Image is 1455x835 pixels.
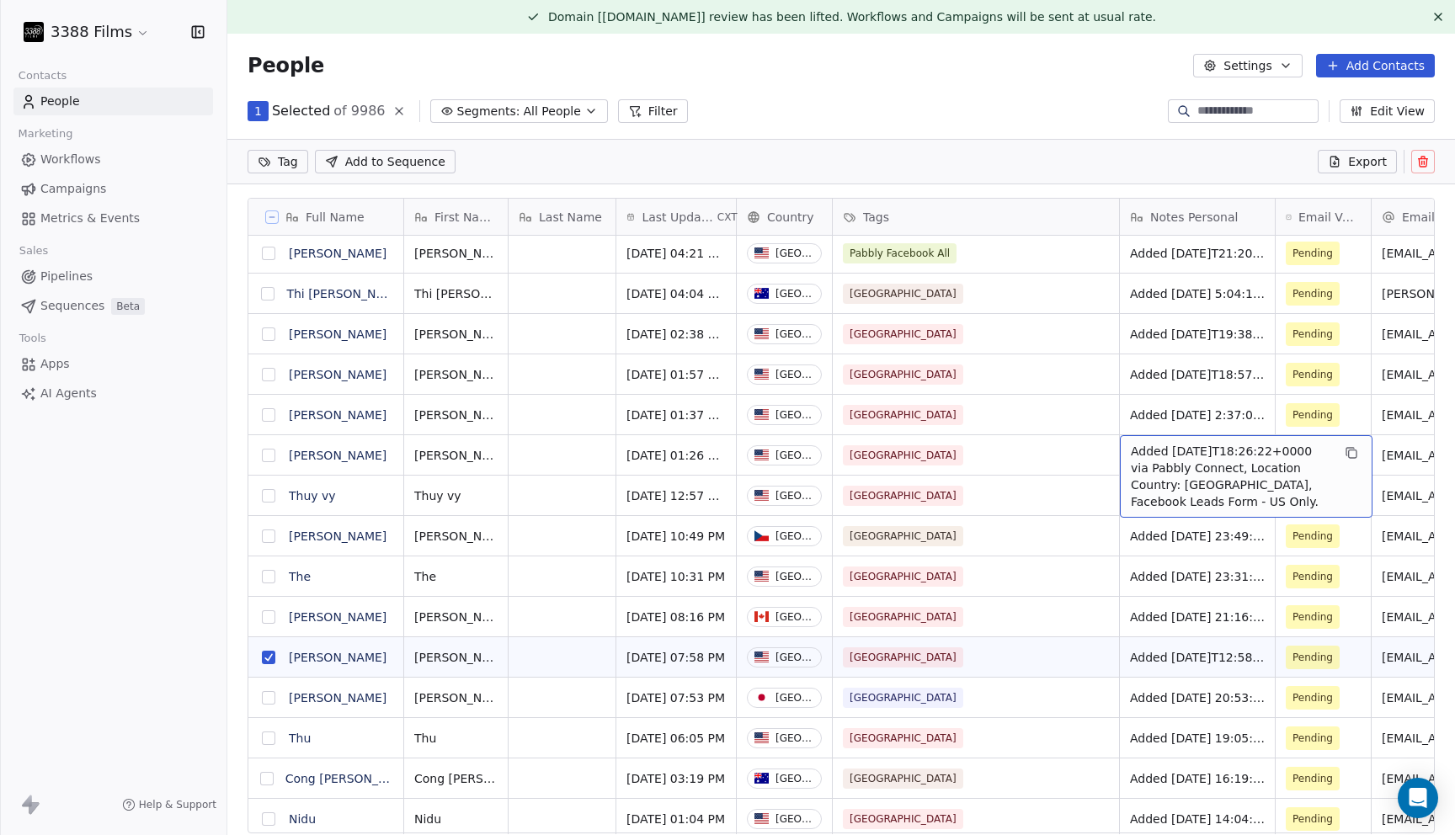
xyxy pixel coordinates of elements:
[843,405,963,425] span: [GEOGRAPHIC_DATA]
[414,811,498,827] span: Nidu
[404,199,508,235] div: First Name
[843,809,963,829] span: [GEOGRAPHIC_DATA]
[626,730,726,747] span: [DATE] 06:05 PM
[248,236,404,834] div: grid
[414,245,498,262] span: [PERSON_NAME]
[1402,209,1435,226] span: Email
[248,101,269,121] button: 1
[13,88,213,115] a: People
[843,526,963,546] span: [GEOGRAPHIC_DATA]
[626,366,726,383] span: [DATE] 01:57 AM
[775,732,814,744] div: [GEOGRAPHIC_DATA]
[775,571,814,582] div: [GEOGRAPHIC_DATA]
[1130,245,1265,262] span: Added [DATE]T21:20:56+0000 via Pabbly Connect, Location Country: [GEOGRAPHIC_DATA], Facebook Lead...
[13,263,213,290] a: Pipelines
[13,292,213,320] a: SequencesBeta
[626,609,726,625] span: [DATE] 08:16 PM
[717,210,738,224] span: CXT
[1130,609,1265,625] span: Added [DATE] 21:16:18 via Pabbly Connect, Location Country: [GEOGRAPHIC_DATA], 3388 Films Subscri...
[1292,245,1333,262] span: Pending
[315,150,456,173] button: Add to Sequence
[1150,209,1238,226] span: Notes Personal
[539,209,602,226] span: Last Name
[1292,770,1333,787] span: Pending
[1130,285,1265,302] span: Added [DATE] 5:04:18 via Pabbly Connect, Location Country: [GEOGRAPHIC_DATA], 3388 Films Subscrib...
[40,210,140,227] span: Metrics & Events
[1292,609,1333,625] span: Pending
[1292,407,1333,423] span: Pending
[289,610,386,624] a: [PERSON_NAME]
[11,121,80,146] span: Marketing
[13,350,213,378] a: Apps
[414,326,498,343] span: [PERSON_NAME]
[12,238,56,263] span: Sales
[767,209,814,226] span: Country
[626,689,726,706] span: [DATE] 07:53 PM
[414,730,498,747] span: Thu
[414,689,498,706] span: [PERSON_NAME]
[434,209,498,226] span: First Name
[40,93,80,110] span: People
[1292,649,1333,666] span: Pending
[843,284,963,304] span: [GEOGRAPHIC_DATA]
[24,22,44,42] img: 3388Films_Logo_White.jpg
[306,209,365,226] span: Full Name
[1130,689,1265,706] span: Added [DATE] 20:53:23 via Pabbly Connect, Location Country: [GEOGRAPHIC_DATA], 3388 Films Subscri...
[414,447,498,464] span: [PERSON_NAME]
[40,297,104,315] span: Sequences
[1130,326,1265,343] span: Added [DATE]T19:38:11+0000 via Pabbly Connect, Location Country: [GEOGRAPHIC_DATA], Facebook Lead...
[843,486,963,506] span: [GEOGRAPHIC_DATA]
[414,285,498,302] span: Thi [PERSON_NAME]
[775,692,814,704] div: [GEOGRAPHIC_DATA]
[254,103,262,120] span: 1
[1292,528,1333,545] span: Pending
[51,21,132,43] span: 3388 Films
[626,407,726,423] span: [DATE] 01:37 AM
[843,647,963,667] span: [GEOGRAPHIC_DATA]
[289,570,311,583] a: The
[1131,443,1331,510] span: Added [DATE]T18:26:22+0000 via Pabbly Connect, Location Country: [GEOGRAPHIC_DATA], Facebook Lead...
[775,773,814,784] div: [GEOGRAPHIC_DATA]
[775,530,814,542] div: [GEOGRAPHIC_DATA]
[843,364,963,385] span: [GEOGRAPHIC_DATA]
[1292,689,1333,706] span: Pending
[843,769,963,789] span: [GEOGRAPHIC_DATA]
[285,772,418,785] a: Cong [PERSON_NAME]
[509,199,616,235] div: Last Name
[1292,730,1333,747] span: Pending
[12,326,53,351] span: Tools
[626,245,726,262] span: [DATE] 04:21 AM
[843,728,963,748] span: [GEOGRAPHIC_DATA]
[1340,99,1435,123] button: Edit View
[139,798,216,811] span: Help & Support
[122,798,216,811] a: Help & Support
[457,103,520,120] span: Segments:
[843,324,963,344] span: [GEOGRAPHIC_DATA]
[626,285,726,302] span: [DATE] 04:04 AM
[1318,150,1397,173] button: Export
[111,298,145,315] span: Beta
[289,651,386,664] a: [PERSON_NAME]
[1130,649,1265,666] span: Added [DATE]T12:58:20+0000 via Pabbly Connect, Location Country: [GEOGRAPHIC_DATA], Facebook Lead...
[40,355,70,373] span: Apps
[13,380,213,407] a: AI Agents
[1130,366,1265,383] span: Added [DATE]T18:57:10+0000 via Pabbly Connect, Location Country: [GEOGRAPHIC_DATA], Facebook Lead...
[414,609,498,625] span: [PERSON_NAME]
[20,18,153,46] button: 3388 Films
[286,287,406,300] a: Thi [PERSON_NAME]
[1130,730,1265,747] span: Added [DATE] 19:05:41 via Pabbly Connect, Location Country: [GEOGRAPHIC_DATA], 3388 Films Subscri...
[843,607,963,627] span: [GEOGRAPHIC_DATA]
[843,566,963,587] span: [GEOGRAPHIC_DATA]
[626,811,726,827] span: [DATE] 01:04 PM
[1130,528,1265,545] span: Added [DATE] 23:49:00 via Pabbly Connect, Location Country: [GEOGRAPHIC_DATA], 3388 Films Subscri...
[1130,568,1265,585] span: Added [DATE] 23:31:07 via Pabbly Connect, Location Country: [GEOGRAPHIC_DATA], 3388 Films Subscri...
[626,447,726,464] span: [DATE] 01:26 AM
[843,445,963,465] span: [GEOGRAPHIC_DATA]
[11,63,74,88] span: Contacts
[616,199,736,235] div: Last Updated DateCXT
[618,99,688,123] button: Filter
[272,101,330,121] span: Selected
[775,247,814,259] div: [GEOGRAPHIC_DATA]
[289,449,386,462] a: [PERSON_NAME]
[1316,54,1435,77] button: Add Contacts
